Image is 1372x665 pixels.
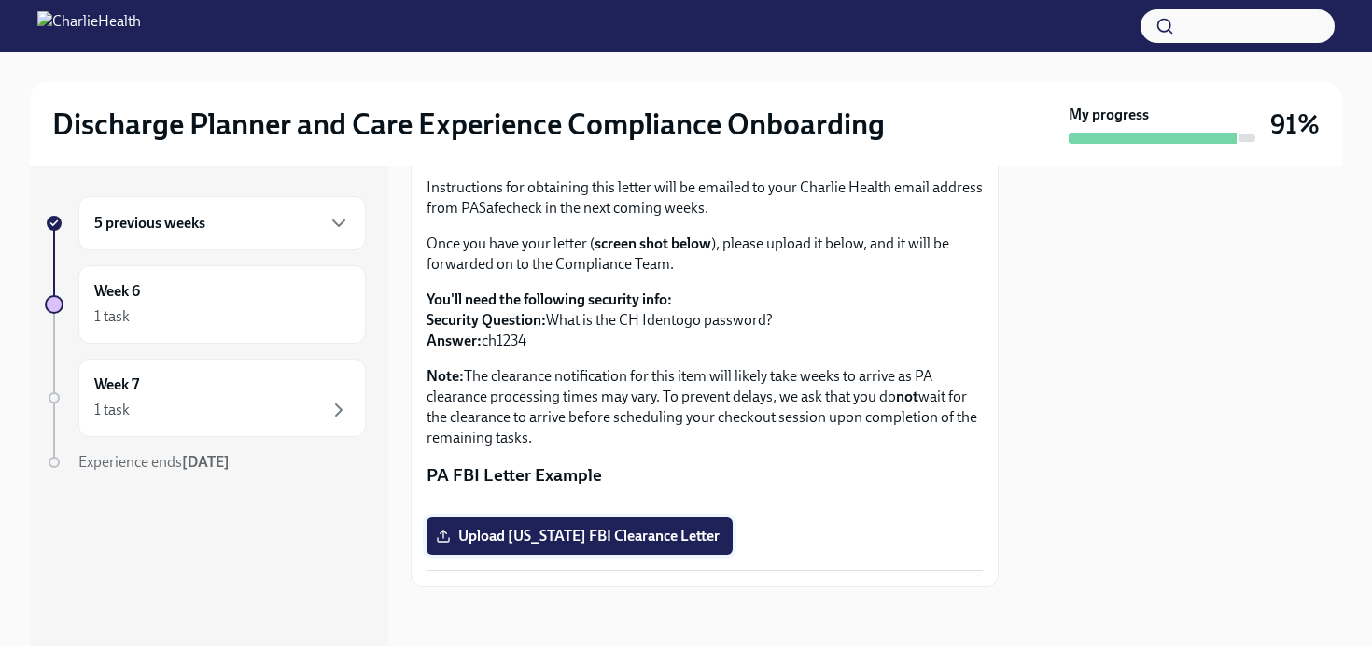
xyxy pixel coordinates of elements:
p: The clearance notification for this item will likely take weeks to arrive as PA clearance process... [427,366,983,448]
strong: My progress [1069,105,1149,125]
p: Instructions for obtaining this letter will be emailed to your Charlie Health email address from ... [427,177,983,219]
a: Week 61 task [45,265,366,344]
div: 1 task [94,400,130,420]
p: What is the CH Identogo password? ch1234 [427,290,983,351]
h6: Week 7 [94,375,139,395]
p: PA FBI Letter Example [427,463,983,488]
div: 1 task [94,306,130,327]
img: CharlieHealth [37,11,141,41]
strong: not [896,388,918,405]
h2: Discharge Planner and Care Experience Compliance Onboarding [52,106,885,143]
strong: [DATE] [182,453,230,471]
h6: Week 6 [94,281,140,302]
a: Week 71 task [45,359,366,437]
h3: 91% [1270,107,1320,141]
span: Experience ends [78,453,230,471]
label: Upload [US_STATE] FBI Clearance Letter [427,517,733,555]
h6: 5 previous weeks [94,213,205,233]
strong: You'll need the following security info: [427,290,672,308]
span: Upload [US_STATE] FBI Clearance Letter [440,527,720,545]
strong: Answer: [427,332,482,349]
div: 5 previous weeks [78,196,366,250]
strong: Security Question: [427,311,546,329]
strong: screen shot below [595,234,711,252]
strong: Note: [427,367,464,385]
p: Once you have your letter ( ), please upload it below, and it will be forwarded on to the Complia... [427,233,983,275]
